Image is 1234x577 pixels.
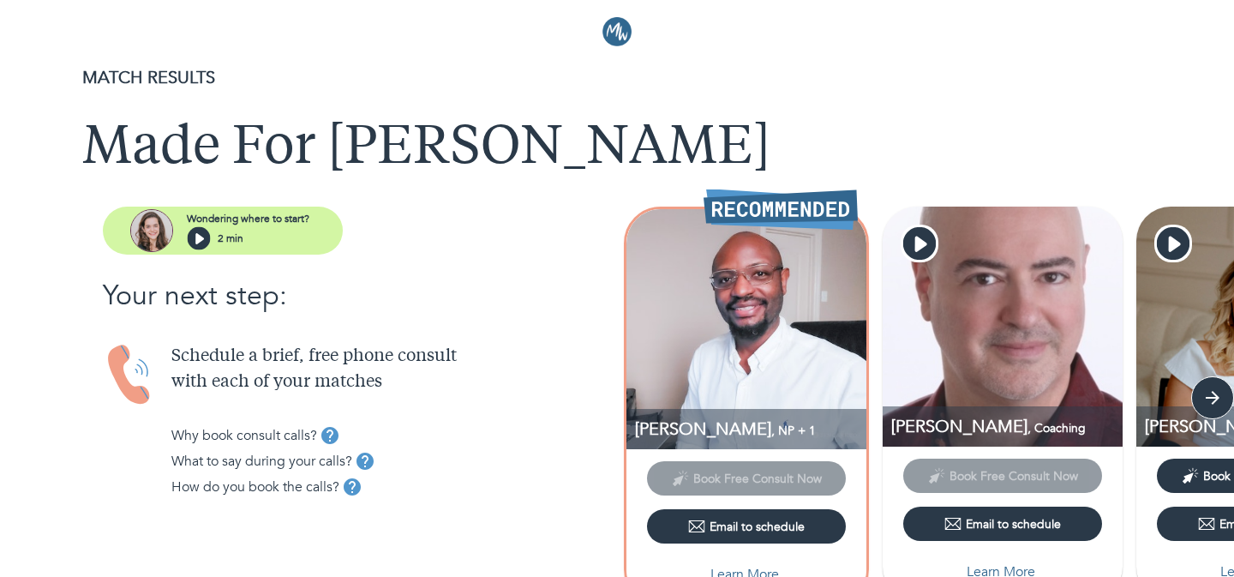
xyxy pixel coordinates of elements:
button: assistantWondering where to start?2 min [103,207,343,255]
h1: Made For [PERSON_NAME] [82,118,1152,180]
span: , Coaching [1027,420,1086,436]
button: tooltip [352,448,378,474]
div: Email to schedule [944,515,1061,532]
img: Recommended Therapist [704,189,858,230]
p: How do you book the calls? [171,477,339,497]
div: Email to schedule [688,518,805,535]
img: David Scott Bartky profile [883,207,1123,447]
p: MATCH RESULTS [82,65,1152,91]
p: 2 min [218,231,243,246]
button: tooltip [317,423,343,448]
p: Why book consult calls? [171,425,317,446]
p: What to say during your calls? [171,451,352,472]
p: Wondering where to start? [187,211,309,226]
span: This provider has not yet shared their calendar link. Please email the provider to schedule [647,470,846,486]
button: Email to schedule [647,509,846,544]
p: Coaching [891,415,1123,438]
button: Email to schedule [903,507,1102,541]
p: Your next step: [103,275,617,316]
span: , NP + 1 [771,423,816,439]
img: Logo [602,17,632,46]
p: [PERSON_NAME] [635,418,866,441]
img: assistant [130,209,173,252]
img: Handset [103,344,158,406]
p: Schedule a brief, free phone consult with each of your matches [171,344,617,395]
button: tooltip [339,474,365,500]
img: wilmot lambert profile [626,209,866,449]
span: This provider has not yet shared their calendar link. Please email the provider to schedule [903,467,1102,484]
